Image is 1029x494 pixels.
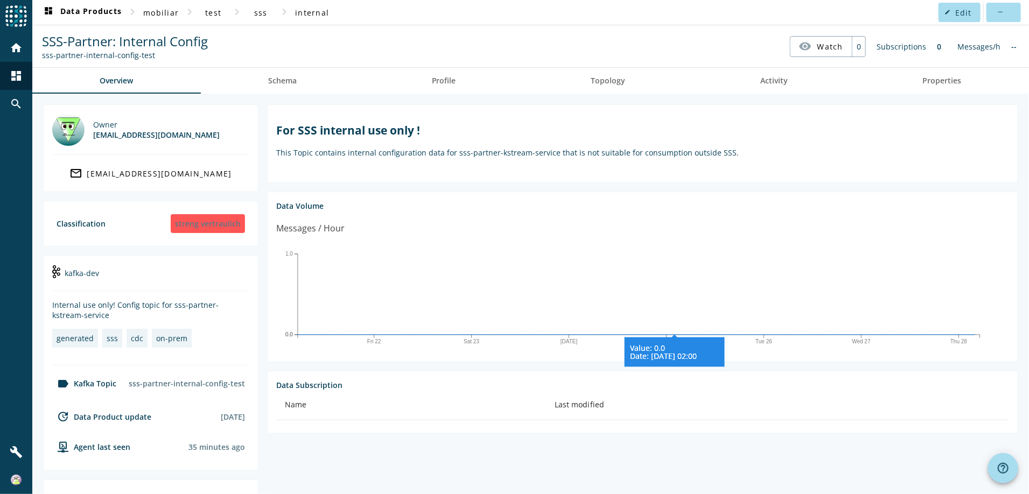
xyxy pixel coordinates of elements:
button: mobiliar [139,3,183,22]
mat-icon: mail_outline [70,167,83,180]
button: Data Products [38,3,126,22]
div: Subscriptions [871,36,932,57]
text: Sat 23 [464,338,479,344]
tspan: Date: [DATE] 02:00 [630,351,697,361]
img: mbx_301961@mobi.ch [52,114,85,146]
mat-icon: chevron_right [183,5,196,18]
mat-icon: build [10,446,23,458]
div: [DATE] [221,412,245,422]
mat-icon: chevron_right [230,5,243,18]
text: [DATE] [561,338,578,344]
div: Data Product update [52,410,151,423]
mat-icon: edit [945,9,951,15]
p: This Topic contains internal configuration data for sss-partner-kstream-service that is not suita... [276,147,1009,158]
span: Edit [955,8,972,18]
mat-icon: dashboard [42,6,55,19]
div: [EMAIL_ADDRESS][DOMAIN_NAME] [93,130,220,140]
span: Data Products [42,6,122,19]
button: test [196,3,230,22]
div: 0 [852,37,865,57]
button: sss [243,3,278,22]
div: sss [107,333,118,343]
a: [EMAIL_ADDRESS][DOMAIN_NAME] [52,164,249,183]
mat-icon: more_horiz [997,9,1003,15]
span: Profile [432,77,456,84]
img: 2ae0cdfd962ba920f07e2314a1fe6cc2 [11,475,22,485]
mat-icon: search [10,97,23,110]
span: Schema [268,77,297,84]
mat-icon: chevron_right [278,5,291,18]
span: Watch [817,37,843,56]
div: Kafka Topic: sss-partner-internal-config-test [42,50,208,60]
mat-icon: update [57,410,69,423]
span: SSS-Partner: Internal Config [42,32,208,50]
tspan: Value: 0.0 [630,343,665,353]
div: [EMAIL_ADDRESS][DOMAIN_NAME] [87,168,232,179]
span: sss [254,8,268,18]
div: Messages/h [952,36,1006,57]
h2: For SSS internal use only ! [276,123,1009,138]
button: Watch [790,37,852,56]
div: Data Volume [276,201,1009,211]
span: Overview [100,77,133,84]
text: Thu 28 [950,338,968,344]
th: Last modified [546,390,1009,420]
div: Classification [57,218,106,229]
div: cdc [131,333,143,343]
div: agent-env-test [52,440,130,453]
mat-icon: visibility [799,40,812,53]
text: Wed 27 [852,338,871,344]
div: Internal use only! Config topic for sss-partner-kstream-service [52,300,249,320]
mat-icon: dashboard [10,69,23,82]
div: No information [1006,36,1022,57]
button: internal [291,3,333,22]
div: Data Subscription [276,380,1009,390]
mat-icon: home [10,41,23,54]
div: Messages / Hour [276,222,345,235]
div: 0 [932,36,947,57]
div: generated [57,333,94,343]
div: Owner [93,119,220,130]
span: test [205,8,221,18]
div: kafka-dev [52,264,249,291]
div: Kafka Topic [52,377,116,390]
div: Agents typically reports every 15min to 1h [188,442,245,452]
div: streng vertraulich [171,214,245,233]
th: Name [276,390,546,420]
span: internal [295,8,329,18]
text: 1.0 [285,251,293,257]
img: spoud-logo.svg [5,5,27,27]
button: Edit [939,3,981,22]
span: Properties [923,77,962,84]
span: mobiliar [143,8,179,18]
span: Activity [760,77,788,84]
mat-icon: chevron_right [126,5,139,18]
span: Topology [591,77,625,84]
text: 0.0 [285,331,293,337]
mat-icon: help_outline [997,462,1010,475]
img: kafka-dev [52,265,60,278]
div: sss-partner-internal-config-test [124,374,249,393]
text: Fri 22 [367,338,381,344]
div: on-prem [156,333,187,343]
text: Tue 26 [755,338,772,344]
mat-icon: label [57,377,69,390]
